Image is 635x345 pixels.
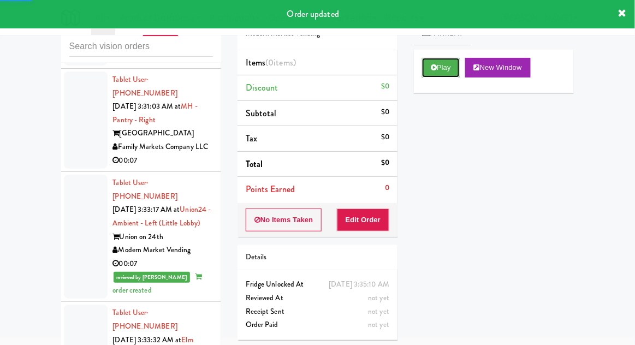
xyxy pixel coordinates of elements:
a: Tablet User· [PHONE_NUMBER] [113,74,177,98]
span: (0 ) [265,56,296,69]
div: [GEOGRAPHIC_DATA] [113,127,213,140]
span: Order updated [287,8,339,20]
div: Order Paid [246,318,389,332]
div: 00:07 [113,154,213,168]
div: $0 [381,130,389,144]
ng-pluralize: items [274,56,294,69]
div: Fridge Unlocked At [246,278,389,292]
div: $0 [381,105,389,119]
span: Total [246,158,263,170]
a: Union24 - Ambient - Left (Little Lobby) [113,204,211,228]
div: Modern Market Vending [113,243,213,257]
span: · [PHONE_NUMBER] [113,74,177,98]
span: [DATE] 3:33:32 AM at [113,335,182,345]
h5: Modern Market Vending [246,29,389,38]
div: Family Markets Company LLC [113,140,213,154]
div: Receipt Sent [246,305,389,319]
span: Items [246,56,296,69]
div: $0 [381,80,389,93]
input: Search vision orders [69,37,213,57]
span: [DATE] 3:33:17 AM at [113,204,180,215]
button: Edit Order [337,209,390,231]
div: $0 [381,156,389,170]
li: Tablet User· [PHONE_NUMBER][DATE] 3:31:03 AM atMH - Pantry - Right[GEOGRAPHIC_DATA]Family Markets... [61,69,221,172]
a: Tablet User· [PHONE_NUMBER] [113,307,177,331]
a: Tablet User· [PHONE_NUMBER] [113,177,177,201]
span: order created [113,271,202,295]
button: New Window [465,58,531,78]
div: Union on 24th [113,230,213,244]
div: Details [246,251,389,264]
span: · [PHONE_NUMBER] [113,177,177,201]
span: reviewed by [PERSON_NAME] [114,272,191,283]
div: Reviewed At [246,292,389,305]
span: Discount [246,81,278,94]
div: [DATE] 3:35:10 AM [329,278,389,292]
button: No Items Taken [246,209,322,231]
span: Subtotal [246,107,277,120]
span: Points Earned [246,183,295,195]
span: [DATE] 3:31:03 AM at [113,101,181,111]
span: Tax [246,132,257,145]
button: Play [422,58,460,78]
li: Tablet User· [PHONE_NUMBER][DATE] 3:33:17 AM atUnion24 - Ambient - Left (Little Lobby)Union on 24... [61,172,221,302]
span: not yet [368,306,389,317]
span: not yet [368,293,389,303]
a: MH - Pantry - Right [113,101,198,125]
span: not yet [368,319,389,330]
div: 00:07 [113,257,213,271]
div: 0 [385,181,389,195]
